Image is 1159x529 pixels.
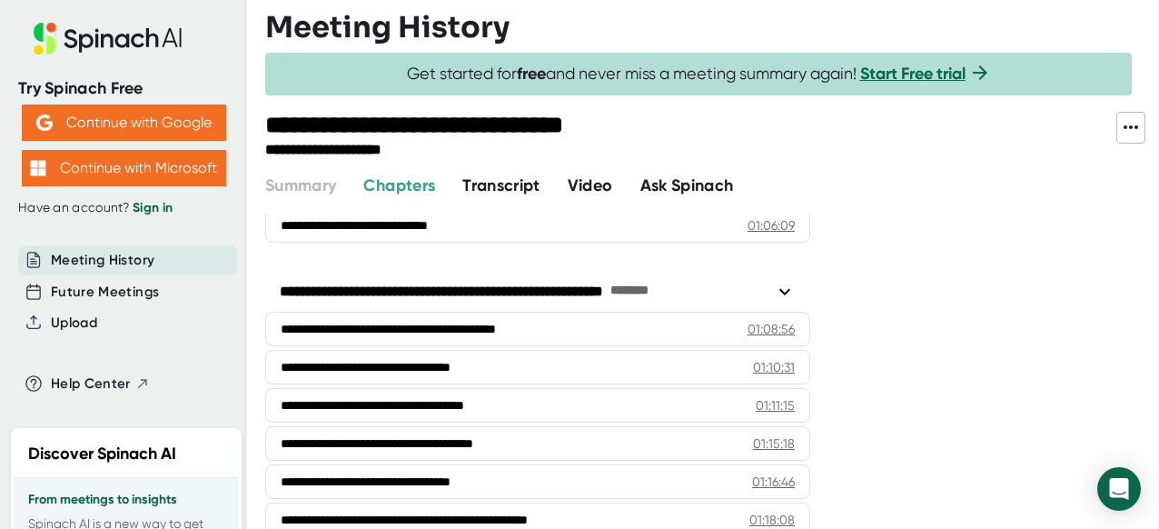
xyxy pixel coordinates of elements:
[265,175,336,195] span: Summary
[265,10,510,45] h3: Meeting History
[51,313,97,334] button: Upload
[568,174,613,198] button: Video
[749,511,795,529] div: 01:18:08
[28,442,176,466] h2: Discover Spinach AI
[51,250,154,271] button: Meeting History
[756,396,795,414] div: 01:11:15
[752,473,795,491] div: 01:16:46
[517,64,546,84] b: free
[753,434,795,453] div: 01:15:18
[51,374,150,394] button: Help Center
[748,320,795,338] div: 01:08:56
[1097,467,1141,511] div: Open Intercom Messenger
[568,175,613,195] span: Video
[363,175,435,195] span: Chapters
[860,64,966,84] a: Start Free trial
[462,174,540,198] button: Transcript
[28,493,224,507] h3: From meetings to insights
[18,200,229,216] div: Have an account?
[22,150,226,186] button: Continue with Microsoft
[36,115,53,131] img: Aehbyd4JwY73AAAAAElFTkSuQmCC
[133,200,173,215] a: Sign in
[265,174,336,198] button: Summary
[753,358,795,376] div: 01:10:31
[462,175,540,195] span: Transcript
[363,174,435,198] button: Chapters
[640,174,734,198] button: Ask Spinach
[748,216,795,235] div: 01:06:09
[51,374,131,394] span: Help Center
[640,175,734,195] span: Ask Spinach
[407,64,991,85] span: Get started for and never miss a meeting summary again!
[51,282,159,303] button: Future Meetings
[22,105,226,141] button: Continue with Google
[18,78,229,99] div: Try Spinach Free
